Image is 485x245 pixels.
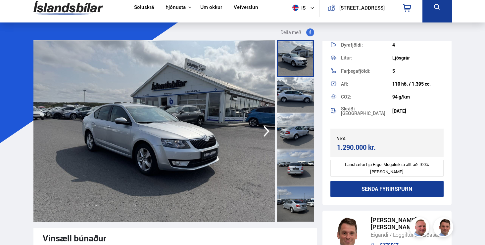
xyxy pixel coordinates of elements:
[33,40,275,222] img: 3288002.jpeg
[330,181,444,197] button: Senda fyrirspurn
[290,5,306,11] span: is
[330,160,444,177] div: Lánshæfur hjá Ergo. Möguleiki á allt að 100% [PERSON_NAME]
[337,136,387,141] div: Verð:
[341,95,392,99] div: CO2:
[341,69,392,73] div: Farþegafjöldi:
[392,68,444,74] div: 5
[338,5,386,11] button: [STREET_ADDRESS]
[392,55,444,61] div: Ljósgrár
[292,5,299,11] img: svg+xml;base64,PHN2ZyB4bWxucz0iaHR0cDovL3d3dy53My5vcmcvMjAwMC9zdmciIHdpZHRoPSI1MTIiIGhlaWdodD0iNT...
[200,4,222,11] a: Um okkur
[166,4,186,11] button: Þjónusta
[392,108,444,114] div: [DATE]
[341,82,392,86] div: Afl:
[392,81,444,87] div: 110 hö. / 1.395 cc.
[278,28,317,36] button: Deila með:
[371,217,446,230] div: [PERSON_NAME] [PERSON_NAME]
[341,56,392,60] div: Litur:
[341,106,392,116] div: Skráð í [GEOGRAPHIC_DATA]:
[411,218,430,238] img: siFngHWaQ9KaOqBr.png
[43,233,308,243] div: Vinsæll búnaður
[434,218,454,238] img: FbJEzSuNWCJXmdc-.webp
[337,143,385,152] div: 1.290.000 kr.
[392,42,444,48] div: 4
[5,3,25,22] button: Opna LiveChat spjallviðmót
[234,4,258,11] a: Vefverslun
[134,4,154,11] a: Söluskrá
[392,94,444,100] div: 94 g/km
[371,230,446,239] div: Eigandi / Löggiltur bifreiðasali
[341,43,392,47] div: Dyrafjöldi:
[280,28,302,36] span: Deila með:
